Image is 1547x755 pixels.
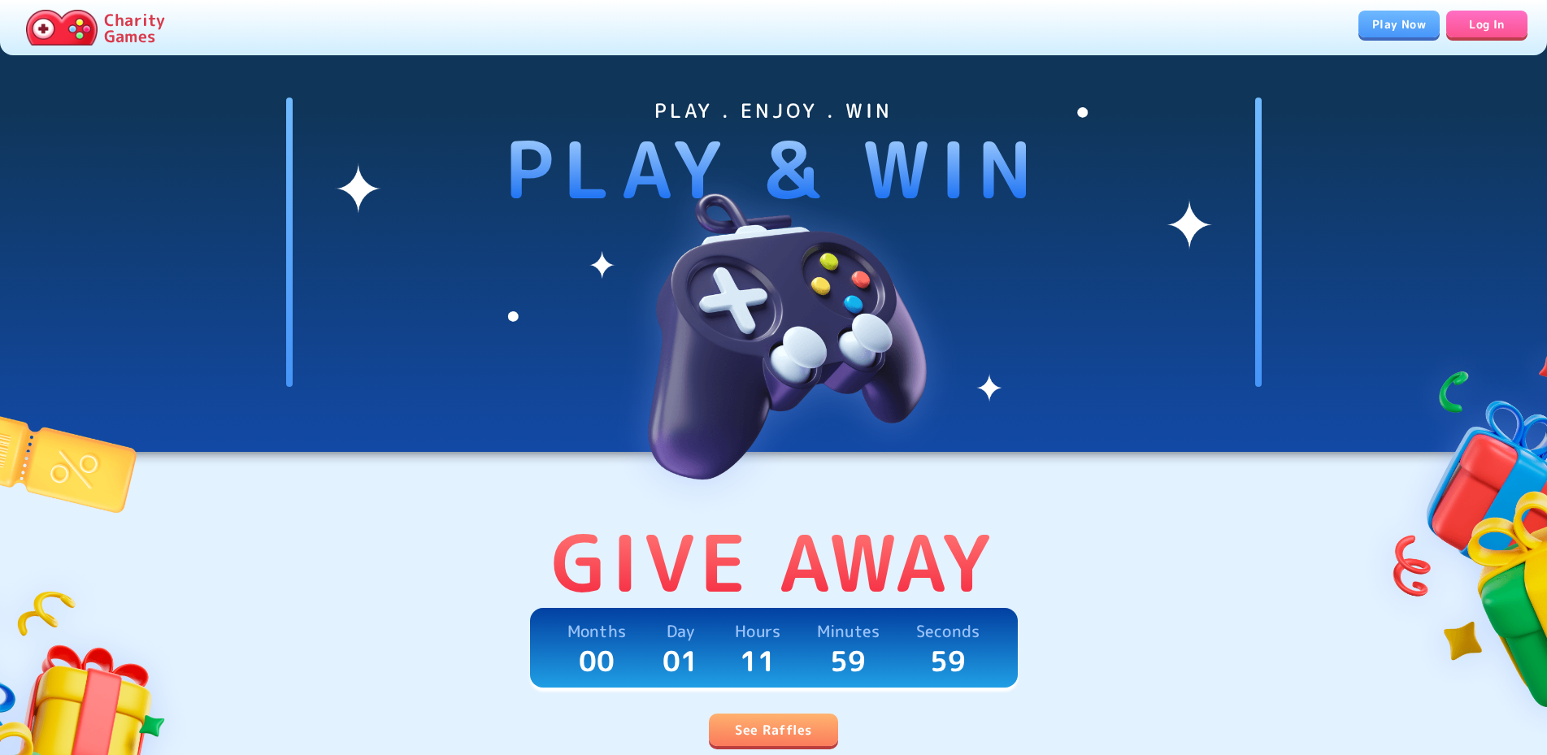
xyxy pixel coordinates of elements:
p: Hours [735,618,780,644]
img: Charity.Games [26,10,98,46]
a: Log In [1446,11,1527,37]
p: Months [567,618,626,644]
p: Minutes [817,618,880,644]
p: Day [667,618,693,644]
p: 11 [740,644,776,678]
p: Charity Games [104,11,165,44]
p: 59 [830,644,867,678]
a: Charity Games [20,7,172,49]
img: hero-image [571,124,977,530]
p: 01 [663,644,699,678]
p: Give Away [551,517,996,608]
a: Play Now [1358,11,1440,37]
img: shines [335,98,1213,413]
p: 00 [579,644,615,678]
p: 59 [930,644,967,678]
p: Seconds [916,618,980,644]
a: Months00Day01Hours11Minutes59Seconds59 [530,608,1018,688]
a: See Raffles [709,714,837,746]
img: gifts [1358,312,1547,744]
